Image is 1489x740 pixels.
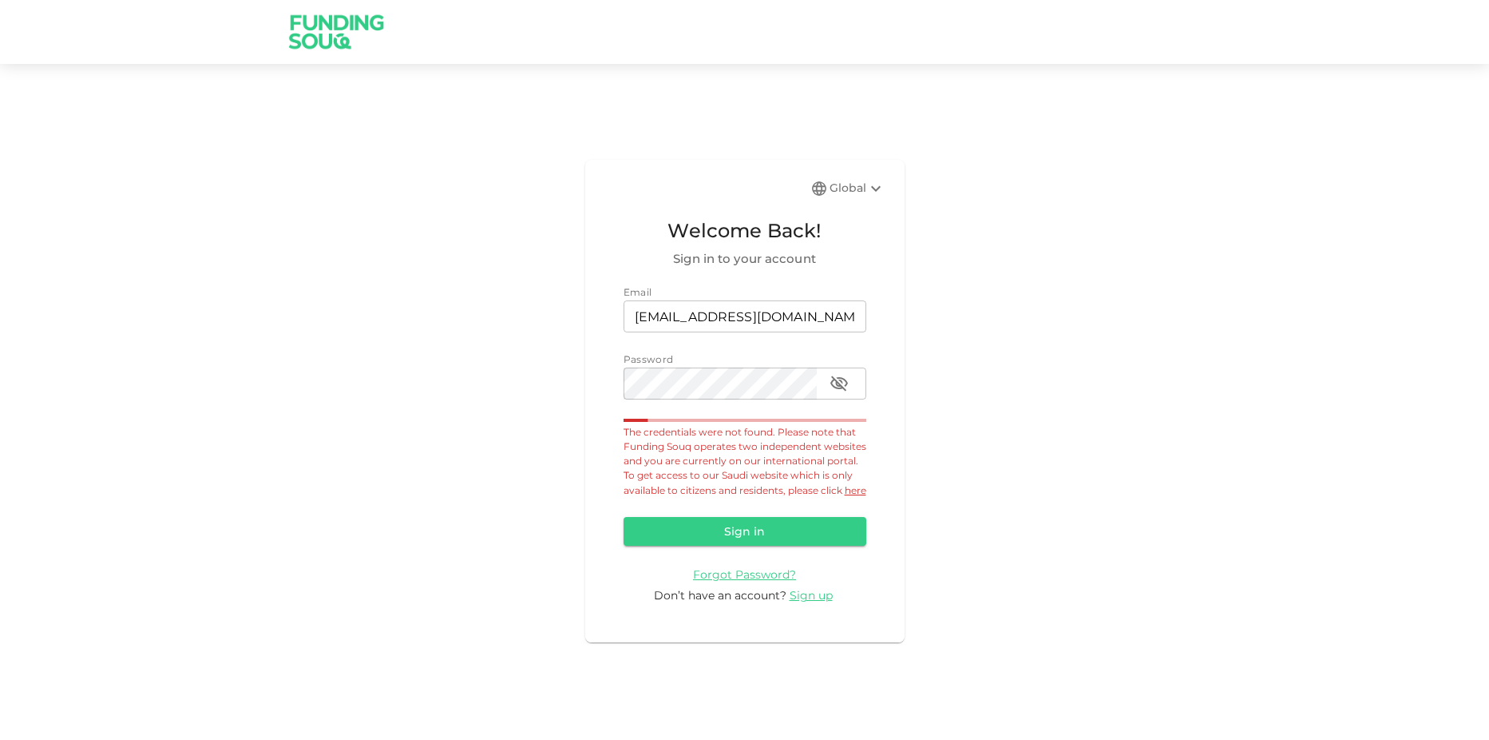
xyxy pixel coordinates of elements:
span: The credentials were not found. Please note that Funding Souq operates two independent websites a... [624,426,866,496]
span: Email [624,286,652,298]
input: email [624,300,866,332]
span: Sign up [790,588,833,603]
span: Sign in to your account [624,249,866,269]
span: Welcome Back! [624,216,866,246]
a: here [845,484,866,496]
span: Forgot Password? [693,567,796,582]
span: Password [624,353,674,365]
div: Global [830,179,885,198]
a: Forgot Password? [693,567,796,582]
button: Sign in [624,517,866,546]
span: Don’t have an account? [654,588,786,603]
input: password [624,368,817,400]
